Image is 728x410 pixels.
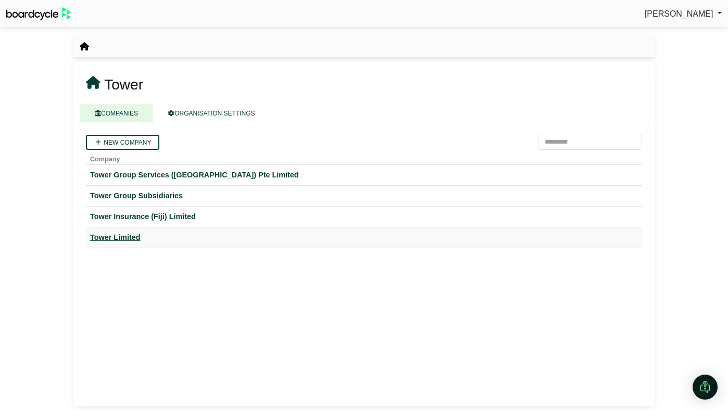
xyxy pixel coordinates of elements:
[104,76,143,93] span: Tower
[645,7,722,21] a: [PERSON_NAME]
[80,104,153,122] a: COMPANIES
[90,211,638,223] a: Tower Insurance (Fiji) Limited
[693,375,718,400] div: Open Intercom Messenger
[80,40,89,54] nav: breadcrumb
[90,190,638,202] a: Tower Group Subsidiaries
[86,135,159,150] a: New company
[90,169,638,181] a: Tower Group Services ([GEOGRAPHIC_DATA]) Pte Limited
[86,150,642,165] th: Company
[153,104,270,122] a: ORGANISATION SETTINGS
[90,232,638,244] a: Tower Limited
[645,9,713,18] span: [PERSON_NAME]
[6,7,71,20] img: BoardcycleBlackGreen-aaafeed430059cb809a45853b8cf6d952af9d84e6e89e1f1685b34bfd5cb7d64.svg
